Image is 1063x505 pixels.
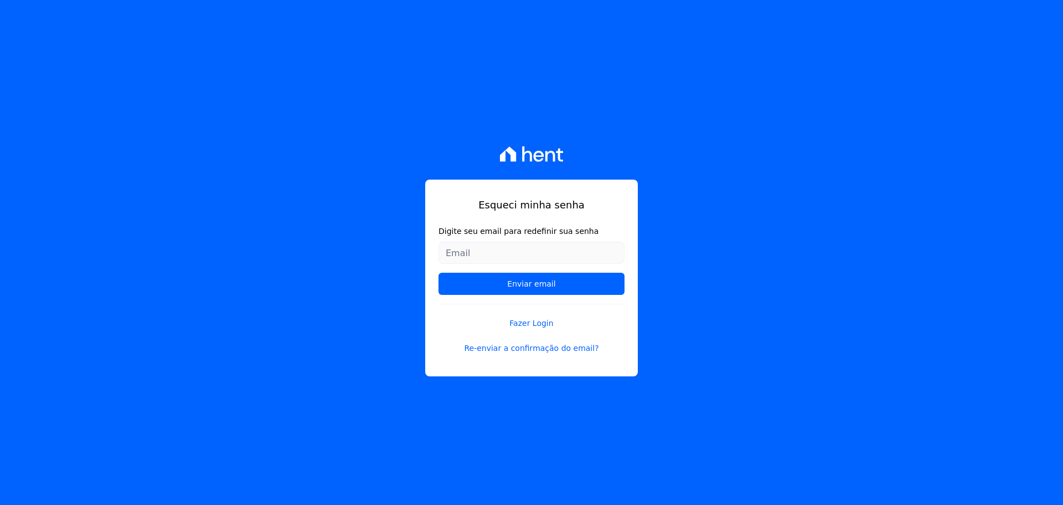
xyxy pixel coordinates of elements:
input: Enviar email [438,273,625,295]
label: Digite seu email para redefinir sua senha [438,226,625,237]
a: Re-enviar a confirmação do email? [438,343,625,354]
h1: Esqueci minha senha [438,197,625,212]
input: Email [438,242,625,264]
a: Fazer Login [438,304,625,329]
